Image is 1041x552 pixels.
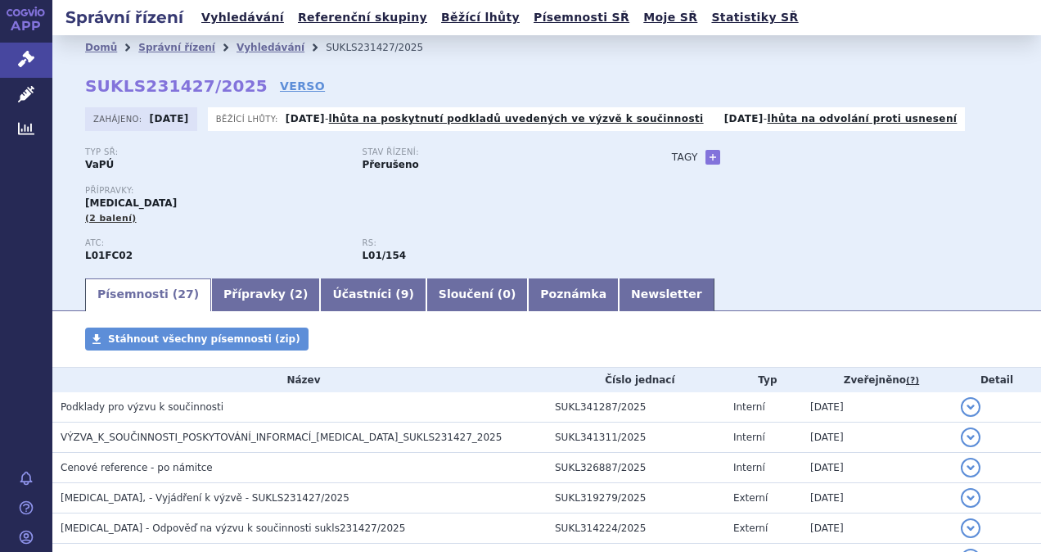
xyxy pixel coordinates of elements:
td: [DATE] [802,423,953,453]
a: Sloučení (0) [426,278,528,311]
span: (2 balení) [85,213,137,224]
button: detail [961,488,980,508]
span: 27 [178,287,193,301]
strong: [DATE] [724,113,764,124]
p: RS: [362,238,622,248]
span: 9 [401,287,409,301]
a: lhůta na odvolání proti usnesení [767,113,957,124]
span: Zahájeno: [93,112,145,125]
span: Interní [733,462,765,473]
td: [DATE] [802,453,953,483]
span: Cenové reference - po námitce [61,462,213,473]
p: Typ SŘ: [85,147,345,157]
strong: [DATE] [150,113,189,124]
p: Stav řízení: [362,147,622,157]
span: SARCLISA - Odpověď na výzvu k součinnosti sukls231427/2025 [61,523,405,534]
a: Referenční skupiny [293,7,432,29]
td: [DATE] [802,392,953,423]
a: Běžící lhůty [436,7,525,29]
strong: [DATE] [286,113,325,124]
td: SUKL319279/2025 [547,483,725,514]
strong: Přerušeno [362,159,418,170]
span: Stáhnout všechny písemnosti (zip) [108,333,300,345]
a: Domů [85,42,117,53]
th: Detail [953,368,1041,392]
strong: VaPÚ [85,159,114,170]
td: SUKL314224/2025 [547,514,725,544]
a: Vyhledávání [196,7,289,29]
th: Typ [725,368,802,392]
p: - [286,112,704,125]
td: SUKL326887/2025 [547,453,725,483]
span: SARCLISA, - Vyjádření k výzvě - SUKLS231427/2025 [61,492,349,504]
a: Písemnosti SŘ [529,7,634,29]
span: Externí [733,523,768,534]
td: [DATE] [802,514,953,544]
p: ATC: [85,238,345,248]
button: detail [961,397,980,417]
a: Newsletter [619,278,714,311]
a: Účastníci (9) [320,278,426,311]
strong: IZATUXIMAB [85,250,133,261]
span: VÝZVA_K_SOUČINNOSTI_POSKYTOVÁNÍ_INFORMACÍ_SARCLISA_SUKLS231427_2025 [61,432,502,443]
th: Název [52,368,547,392]
a: Moje SŘ [638,7,702,29]
strong: izatuximab [362,250,406,261]
span: Podklady pro výzvu k součinnosti [61,401,223,413]
a: Poznámka [528,278,619,311]
td: SUKL341311/2025 [547,423,725,453]
a: Písemnosti (27) [85,278,211,311]
button: detail [961,518,980,538]
button: detail [961,458,980,477]
span: Běžící lhůty: [216,112,282,125]
span: 0 [502,287,511,301]
span: [MEDICAL_DATA] [85,197,177,209]
td: SUKL341287/2025 [547,392,725,423]
span: Externí [733,492,768,504]
h2: Správní řízení [52,6,196,29]
p: Přípravky: [85,186,639,196]
a: Statistiky SŘ [706,7,803,29]
strong: SUKLS231427/2025 [85,76,268,96]
a: Vyhledávání [237,42,304,53]
abbr: (?) [906,375,919,387]
a: Stáhnout všechny písemnosti (zip) [85,328,309,351]
li: SUKLS231427/2025 [326,35,444,60]
a: Správní řízení [138,42,215,53]
a: VERSO [280,78,325,94]
th: Zveřejněno [802,368,953,392]
a: + [705,150,720,165]
p: - [724,112,958,125]
a: lhůta na poskytnutí podkladů uvedených ve výzvě k součinnosti [329,113,704,124]
h3: Tagy [672,147,698,167]
span: Interní [733,432,765,443]
button: detail [961,428,980,447]
th: Číslo jednací [547,368,725,392]
a: Přípravky (2) [211,278,320,311]
span: 2 [295,287,303,301]
td: [DATE] [802,483,953,514]
span: Interní [733,401,765,413]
